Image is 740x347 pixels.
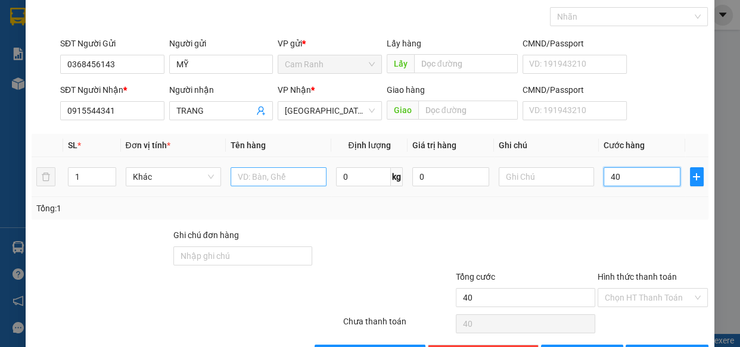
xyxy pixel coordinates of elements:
[278,85,311,95] span: VP Nhận
[36,167,55,186] button: delete
[604,140,645,150] span: Cước hàng
[231,140,266,150] span: Tên hàng
[60,37,164,50] div: SĐT Người Gửi
[173,230,239,240] label: Ghi chú đơn hàng
[494,134,599,157] th: Ghi chú
[100,57,164,71] li: (c) 2017
[126,140,170,150] span: Đơn vị tính
[278,37,382,50] div: VP gửi
[691,172,703,182] span: plus
[68,140,77,150] span: SL
[523,83,627,96] div: CMND/Passport
[129,15,158,43] img: logo.jpg
[36,202,287,215] div: Tổng: 1
[73,17,119,114] b: [PERSON_NAME] - Gửi khách hàng
[387,54,414,73] span: Lấy
[285,102,375,120] span: Sài Gòn
[523,37,627,50] div: CMND/Passport
[387,39,421,48] span: Lấy hàng
[348,140,390,150] span: Định lượng
[412,167,489,186] input: 0
[418,101,518,120] input: Dọc đường
[169,37,273,50] div: Người gửi
[499,167,595,186] input: Ghi Chú
[173,246,312,265] input: Ghi chú đơn hàng
[387,85,425,95] span: Giao hàng
[391,167,403,186] span: kg
[387,101,418,120] span: Giao
[285,55,375,73] span: Cam Ranh
[133,168,214,186] span: Khác
[15,77,67,195] b: [PERSON_NAME] - [PERSON_NAME]
[598,272,677,282] label: Hình thức thanh toán
[412,140,456,150] span: Giá trị hàng
[231,167,327,186] input: VD: Bàn, Ghế
[100,45,164,55] b: [DOMAIN_NAME]
[60,83,164,96] div: SĐT Người Nhận
[256,106,266,115] span: user-add
[414,54,518,73] input: Dọc đường
[690,167,704,186] button: plus
[342,315,455,336] div: Chưa thanh toán
[169,83,273,96] div: Người nhận
[456,272,495,282] span: Tổng cước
